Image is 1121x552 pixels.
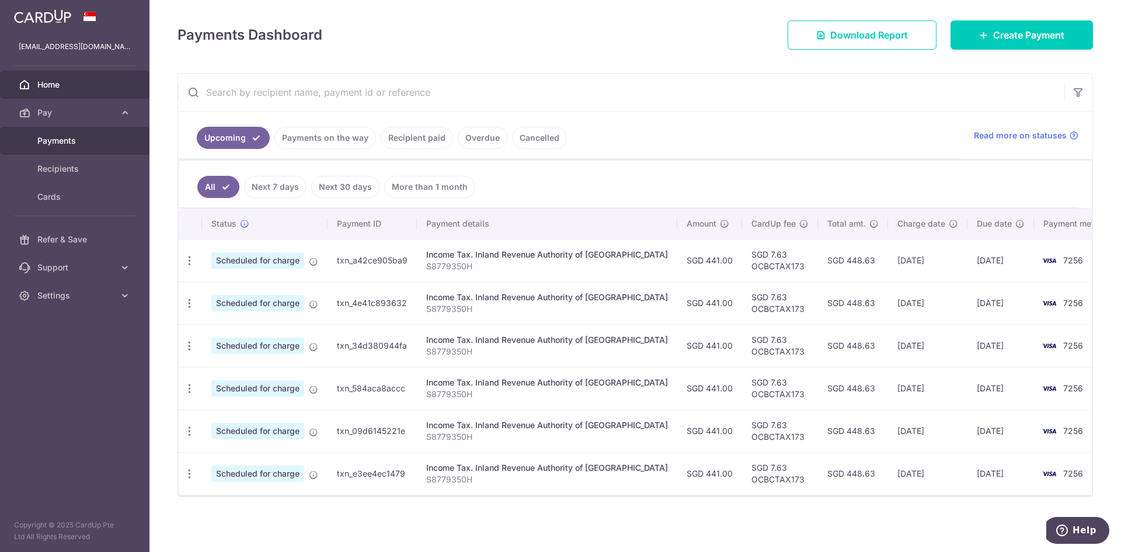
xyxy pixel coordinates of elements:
div: Income Tax. Inland Revenue Authority of [GEOGRAPHIC_DATA] [426,419,668,431]
span: Cards [37,191,114,203]
p: S8779350H [426,474,668,485]
p: S8779350H [426,346,668,357]
img: Bank Card [1038,254,1061,268]
span: Payments [37,135,114,147]
a: Overdue [458,127,507,149]
div: Income Tax. Inland Revenue Authority of [GEOGRAPHIC_DATA] [426,462,668,474]
td: SGD 448.63 [818,409,888,452]
td: [DATE] [888,452,967,495]
td: [DATE] [967,367,1034,409]
a: Download Report [788,20,937,50]
span: 7256 [1063,468,1083,478]
a: More than 1 month [384,176,475,198]
a: Cancelled [512,127,567,149]
div: Income Tax. Inland Revenue Authority of [GEOGRAPHIC_DATA] [426,291,668,303]
span: Amount [687,218,716,230]
td: SGD 448.63 [818,282,888,324]
td: [DATE] [967,239,1034,282]
div: Income Tax. Inland Revenue Authority of [GEOGRAPHIC_DATA] [426,334,668,346]
span: CardUp fee [751,218,796,230]
td: SGD 7.63 OCBCTAX173 [742,452,818,495]
span: 7256 [1063,341,1083,350]
span: 7256 [1063,255,1083,265]
a: Next 7 days [244,176,307,198]
span: Total amt. [827,218,866,230]
a: All [197,176,239,198]
span: Scheduled for charge [211,423,304,439]
span: 7256 [1063,426,1083,436]
td: [DATE] [967,409,1034,452]
td: txn_4e41c893632 [328,282,417,324]
p: S8779350H [426,303,668,315]
span: Status [211,218,236,230]
iframe: Opens a widget where you can find more information [1046,517,1109,546]
img: Bank Card [1038,467,1061,481]
td: SGD 7.63 OCBCTAX173 [742,324,818,367]
td: SGD 7.63 OCBCTAX173 [742,367,818,409]
td: [DATE] [967,452,1034,495]
td: SGD 441.00 [677,367,742,409]
td: SGD 448.63 [818,324,888,367]
td: [DATE] [888,324,967,367]
span: 7256 [1063,298,1083,308]
div: Income Tax. Inland Revenue Authority of [GEOGRAPHIC_DATA] [426,249,668,261]
td: SGD 7.63 OCBCTAX173 [742,282,818,324]
td: [DATE] [967,282,1034,324]
span: Create Payment [993,28,1064,42]
a: Upcoming [197,127,270,149]
td: SGD 441.00 [677,282,742,324]
h4: Payments Dashboard [177,25,322,46]
span: Download Report [830,28,908,42]
td: txn_584aca8accc [328,367,417,409]
img: Bank Card [1038,339,1061,353]
span: Scheduled for charge [211,338,304,354]
span: Refer & Save [37,234,114,245]
a: Recipient paid [381,127,453,149]
p: S8779350H [426,388,668,400]
img: Bank Card [1038,296,1061,310]
td: txn_34d380944fa [328,324,417,367]
td: SGD 7.63 OCBCTAX173 [742,409,818,452]
td: SGD 448.63 [818,239,888,282]
div: Income Tax. Inland Revenue Authority of [GEOGRAPHIC_DATA] [426,377,668,388]
td: SGD 7.63 OCBCTAX173 [742,239,818,282]
td: [DATE] [888,409,967,452]
td: txn_09d6145221e [328,409,417,452]
span: Scheduled for charge [211,252,304,269]
td: SGD 441.00 [677,409,742,452]
img: Bank Card [1038,424,1061,438]
a: Read more on statuses [974,130,1078,141]
span: Due date [977,218,1012,230]
p: S8779350H [426,261,668,272]
p: [EMAIL_ADDRESS][DOMAIN_NAME] [19,41,131,53]
span: Scheduled for charge [211,295,304,311]
span: Recipients [37,163,114,175]
a: Payments on the way [274,127,376,149]
span: Settings [37,290,114,301]
img: CardUp [14,9,71,23]
p: S8779350H [426,431,668,443]
td: [DATE] [888,367,967,409]
span: Charge date [897,218,945,230]
th: Payment ID [328,209,417,239]
span: Scheduled for charge [211,466,304,482]
td: SGD 441.00 [677,452,742,495]
input: Search by recipient name, payment id or reference [178,74,1064,111]
span: Home [37,79,114,91]
td: SGD 441.00 [677,239,742,282]
span: Scheduled for charge [211,380,304,397]
span: 7256 [1063,383,1083,393]
span: Read more on statuses [974,130,1067,141]
td: [DATE] [967,324,1034,367]
td: SGD 441.00 [677,324,742,367]
td: SGD 448.63 [818,367,888,409]
td: [DATE] [888,239,967,282]
a: Create Payment [951,20,1093,50]
td: [DATE] [888,282,967,324]
th: Payment details [417,209,677,239]
td: SGD 448.63 [818,452,888,495]
a: Next 30 days [311,176,380,198]
span: Support [37,262,114,273]
img: Bank Card [1038,381,1061,395]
